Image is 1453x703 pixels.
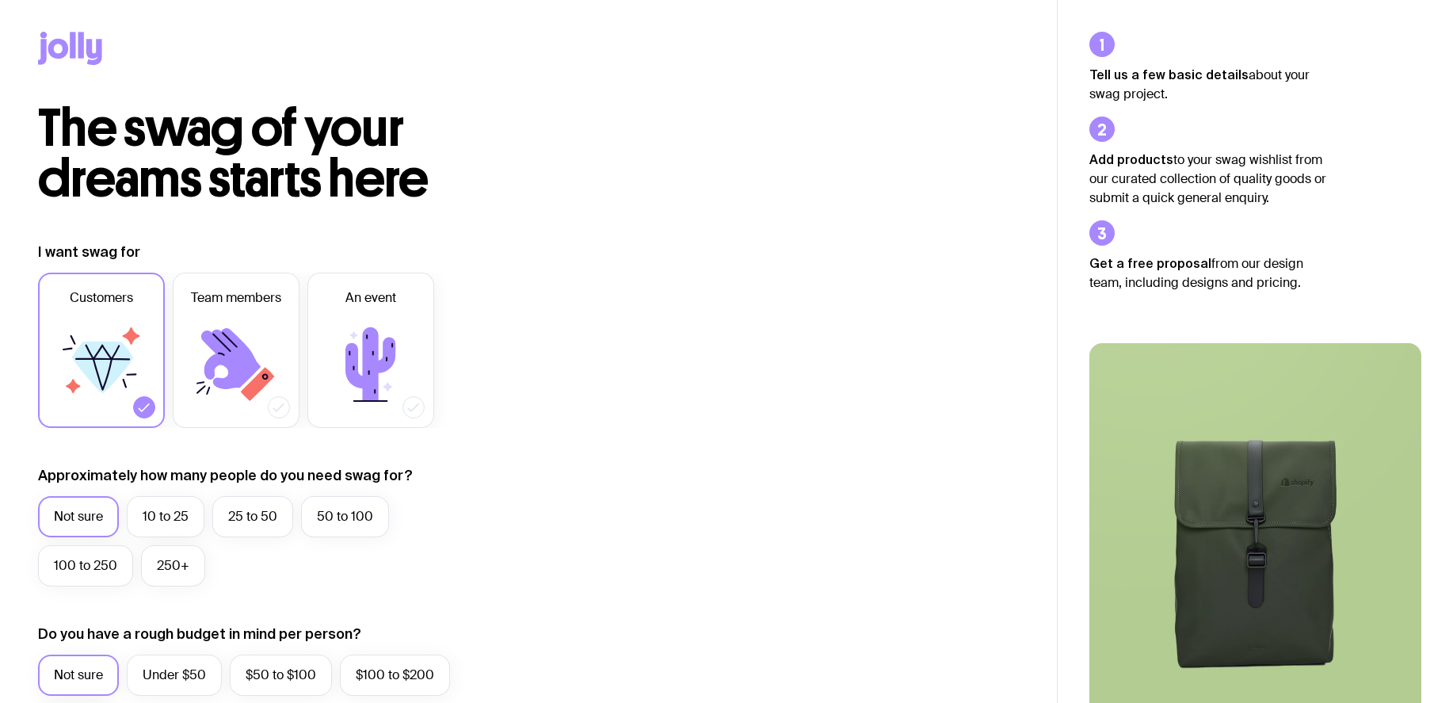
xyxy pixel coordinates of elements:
[1089,254,1327,292] p: from our design team, including designs and pricing.
[1089,65,1327,104] p: about your swag project.
[127,655,222,696] label: Under $50
[38,496,119,537] label: Not sure
[1089,67,1249,82] strong: Tell us a few basic details
[191,288,281,308] span: Team members
[38,545,133,586] label: 100 to 250
[127,496,204,537] label: 10 to 25
[1089,152,1173,166] strong: Add products
[301,496,389,537] label: 50 to 100
[38,655,119,696] label: Not sure
[1089,256,1211,270] strong: Get a free proposal
[141,545,205,586] label: 250+
[70,288,133,308] span: Customers
[230,655,332,696] label: $50 to $100
[1089,150,1327,208] p: to your swag wishlist from our curated collection of quality goods or submit a quick general enqu...
[212,496,293,537] label: 25 to 50
[38,625,361,644] label: Do you have a rough budget in mind per person?
[345,288,396,308] span: An event
[38,243,140,262] label: I want swag for
[340,655,450,696] label: $100 to $200
[38,466,413,485] label: Approximately how many people do you need swag for?
[38,97,429,210] span: The swag of your dreams starts here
